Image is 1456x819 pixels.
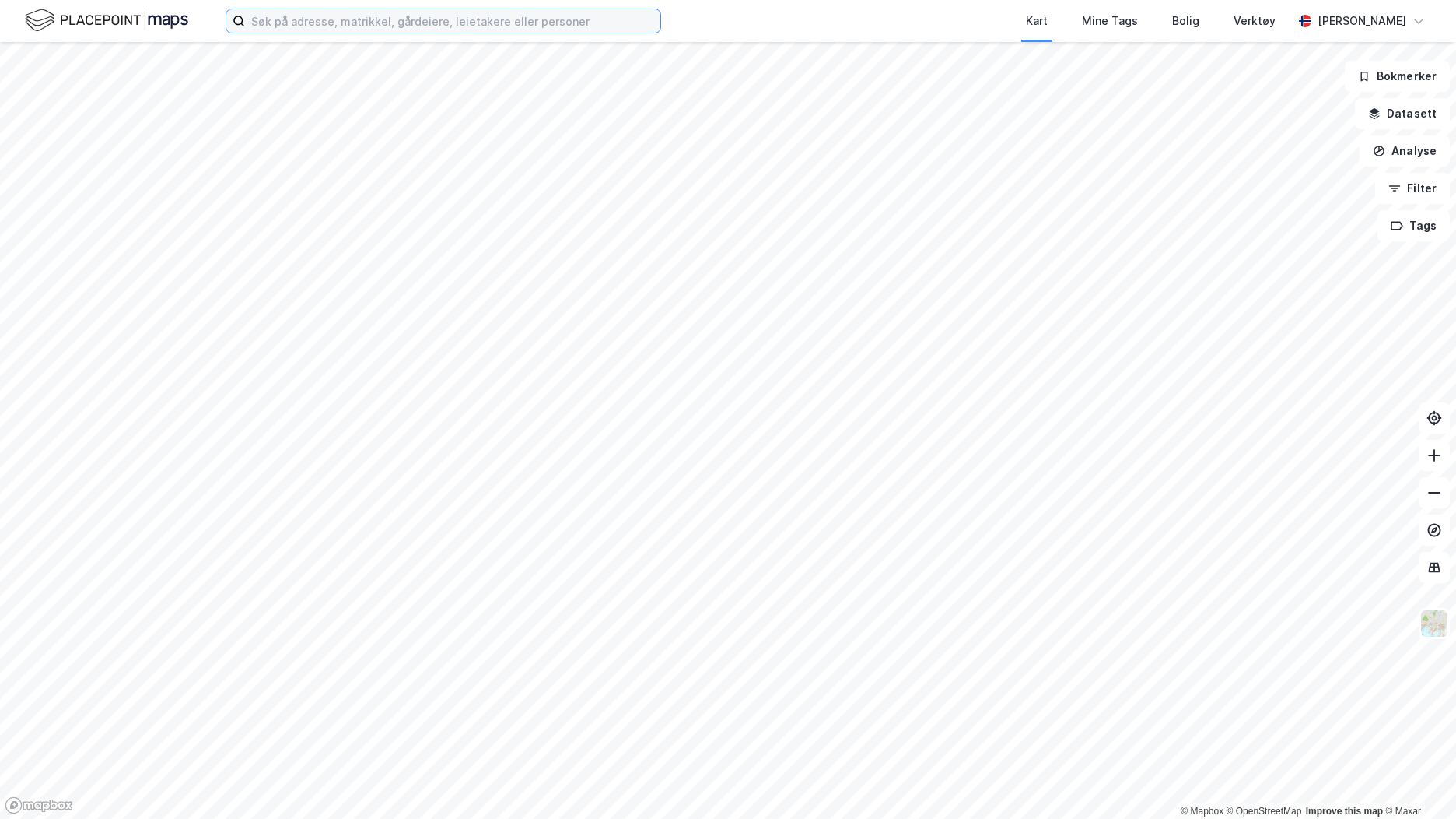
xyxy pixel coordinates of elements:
[1026,12,1048,30] div: Kart
[245,9,660,33] input: Søk på adresse, matrikkel, gårdeiere, leietakere eller personer
[1377,210,1450,241] button: Tags
[1318,12,1406,30] div: [PERSON_NAME]
[1234,12,1276,30] div: Verktøy
[1345,61,1450,92] button: Bokmerker
[1181,806,1223,817] a: Mapbox
[1419,609,1449,638] img: Z
[1227,806,1302,817] a: OpenStreetMap
[5,796,73,814] a: Mapbox homepage
[25,7,188,34] img: logo.f888ab2527a4732fd821a326f86c7f29.svg
[1172,12,1199,30] div: Bolig
[1378,744,1456,819] iframe: Chat Widget
[1306,806,1383,817] a: Improve this map
[1355,98,1450,129] button: Datasett
[1360,135,1450,167] button: Analyse
[1375,173,1450,204] button: Filter
[1082,12,1138,30] div: Mine Tags
[1378,744,1456,819] div: Kontrollprogram for chat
